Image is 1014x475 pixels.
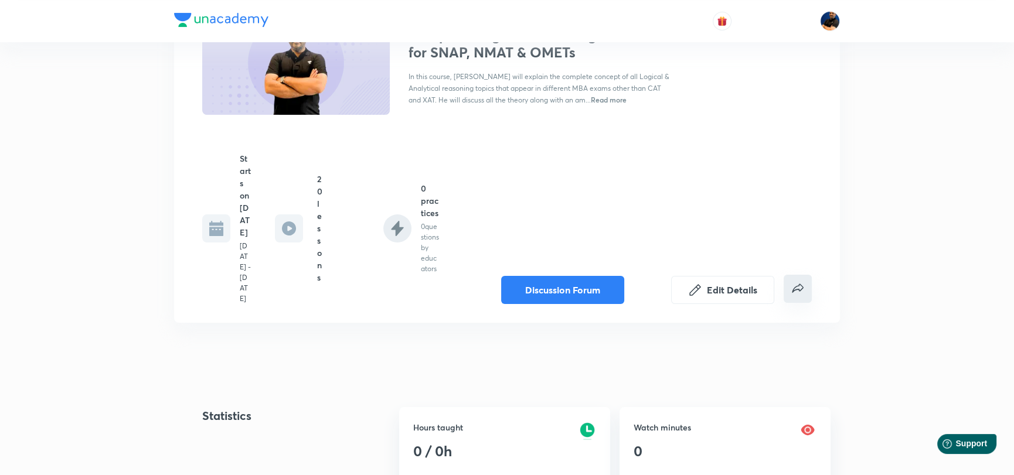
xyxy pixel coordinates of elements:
[820,11,840,31] img: Saral Nashier
[240,241,251,304] p: [DATE] - [DATE]
[317,173,322,283] h6: 20 lessons
[784,275,812,303] button: false
[671,276,774,304] button: Edit Details
[910,429,1001,462] iframe: Help widget launcher
[174,13,268,30] a: Company Logo
[713,12,731,30] button: avatar
[421,182,440,219] h6: 0 practices
[579,421,596,440] img: rescheduled
[634,443,691,460] h3: 0
[240,152,251,238] h6: Starts on [DATE]
[501,276,624,304] button: Discussion Forum
[202,407,390,425] h4: Statistics
[634,421,691,433] h6: Watch minutes
[409,27,600,61] h1: Complete Logical Reasoning for SNAP, NMAT & OMETs
[413,421,463,433] h6: Hours taught
[799,421,816,439] img: watch minutes
[421,221,440,274] p: 0 questions by educators
[200,8,392,116] img: Thumbnail
[409,72,669,104] span: In this course, [PERSON_NAME] will explain the complete concept of all Logical & Analytical reaso...
[174,13,268,27] img: Company Logo
[413,443,463,460] h3: 0 / 0h
[717,16,727,26] img: avatar
[591,95,627,104] span: Read more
